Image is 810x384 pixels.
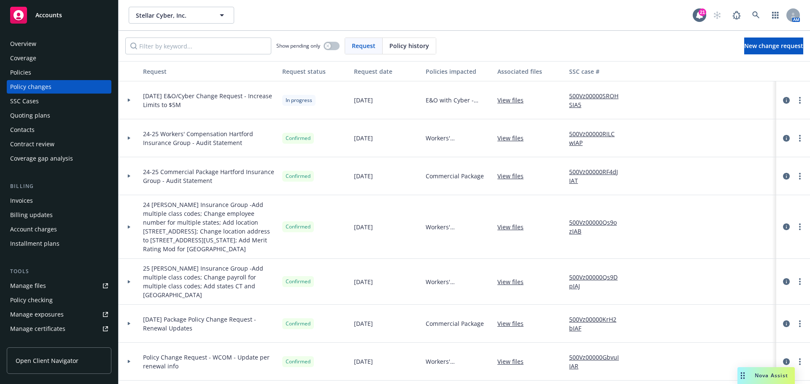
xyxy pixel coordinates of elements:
a: circleInformation [781,133,791,143]
div: 21 [699,8,706,16]
a: Policies [7,66,111,79]
a: 500Vz00000GbvuIIAR [569,353,626,371]
button: Request status [279,61,351,81]
a: Installment plans [7,237,111,250]
button: Stellar Cyber, Inc. [129,7,234,24]
div: Manage certificates [10,322,65,336]
span: [DATE] [354,172,373,180]
div: Toggle Row Expanded [119,81,140,119]
div: Coverage [10,51,36,65]
div: Associated files [497,67,562,76]
div: Tools [7,267,111,276]
a: more [795,133,805,143]
span: Workers' Compensation [426,357,491,366]
span: 24-25 Workers' Compensation Hartford Insurance Group - Audit Statement [143,129,275,147]
div: Toggle Row Expanded [119,195,140,259]
span: 24 [PERSON_NAME] Insurance Group -Add multiple class codes; Change employee number for multiple s... [143,200,275,253]
a: 500Vz00000Qs9DpIAJ [569,273,626,290]
span: Stellar Cyber, Inc. [136,11,209,20]
span: In progress [286,97,312,104]
a: more [795,277,805,287]
button: Policies impacted [422,61,494,81]
a: Report a Bug [728,7,745,24]
span: New change request [744,42,803,50]
button: Nova Assist [737,367,795,384]
a: Policy checking [7,293,111,307]
a: View files [497,319,530,328]
a: Quoting plans [7,109,111,122]
div: Policy checking [10,293,53,307]
span: Workers' Compensation [426,134,491,142]
input: Filter by keyword... [125,38,271,54]
button: Request [140,61,279,81]
a: 500Vz00000KrH2bIAF [569,315,626,333]
div: Request date [354,67,419,76]
div: Installment plans [10,237,59,250]
span: Confirmed [286,278,310,285]
div: Toggle Row Expanded [119,259,140,305]
span: 24-25 Commercial Package Hartford Insurance Group - Audit Statement [143,167,275,185]
a: View files [497,134,530,142]
span: Request [352,41,375,50]
a: Invoices [7,194,111,207]
div: SSC case # [569,67,626,76]
a: View files [497,96,530,105]
span: E&O with Cyber - E&O/Cyber - $3M / $25k ded / $250k Wrongful Data Collection [426,96,491,105]
div: Policies impacted [426,67,491,76]
div: Toggle Row Expanded [119,119,140,157]
a: circleInformation [781,319,791,329]
div: Coverage gap analysis [10,152,73,165]
button: Request date [351,61,422,81]
a: more [795,171,805,181]
div: SSC Cases [10,94,39,108]
button: SSC case # [566,61,629,81]
span: Workers' Compensation [426,277,491,286]
div: Billing updates [10,208,53,222]
div: Toggle Row Expanded [119,157,140,195]
div: Quoting plans [10,109,50,122]
span: Nova Assist [755,372,788,379]
div: Account charges [10,223,57,236]
span: Commercial Package [426,172,484,180]
a: more [795,357,805,367]
span: Policy Change Request - WCOM - Update per renewal info [143,353,275,371]
a: View files [497,357,530,366]
span: Confirmed [286,134,310,142]
a: more [795,95,805,105]
div: Policies [10,66,31,79]
a: more [795,222,805,232]
a: circleInformation [781,222,791,232]
div: Drag to move [737,367,748,384]
a: 500Vz00000SROHSIA5 [569,91,626,109]
a: View files [497,172,530,180]
a: 500Vz00000RF4dJIAT [569,167,626,185]
a: Overview [7,37,111,51]
div: Invoices [10,194,33,207]
div: Contacts [10,123,35,137]
a: circleInformation [781,95,791,105]
span: Confirmed [286,320,310,328]
span: [DATE] Package Policy Change Request - Renewal Updates [143,315,275,333]
a: Coverage [7,51,111,65]
span: [DATE] [354,277,373,286]
div: Contract review [10,137,54,151]
span: Workers' Compensation [426,223,491,231]
span: Confirmed [286,223,310,231]
span: Commercial Package [426,319,484,328]
span: [DATE] [354,134,373,142]
span: Show pending only [276,42,320,49]
a: Manage claims [7,336,111,350]
span: Confirmed [286,172,310,180]
a: Account charges [7,223,111,236]
a: Contract review [7,137,111,151]
button: Associated files [494,61,566,81]
div: Toggle Row Expanded [119,343,140,381]
div: Overview [10,37,36,51]
a: 500Vz00000RILCwIAP [569,129,626,147]
div: Request status [282,67,347,76]
span: 25 [PERSON_NAME] Insurance Group -Add multiple class codes; Change payroll for multiple class cod... [143,264,275,299]
a: New change request [744,38,803,54]
span: [DATE] E&O/Cyber Change Request - Increase Limits to $5M [143,91,275,109]
a: Contacts [7,123,111,137]
a: circleInformation [781,171,791,181]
